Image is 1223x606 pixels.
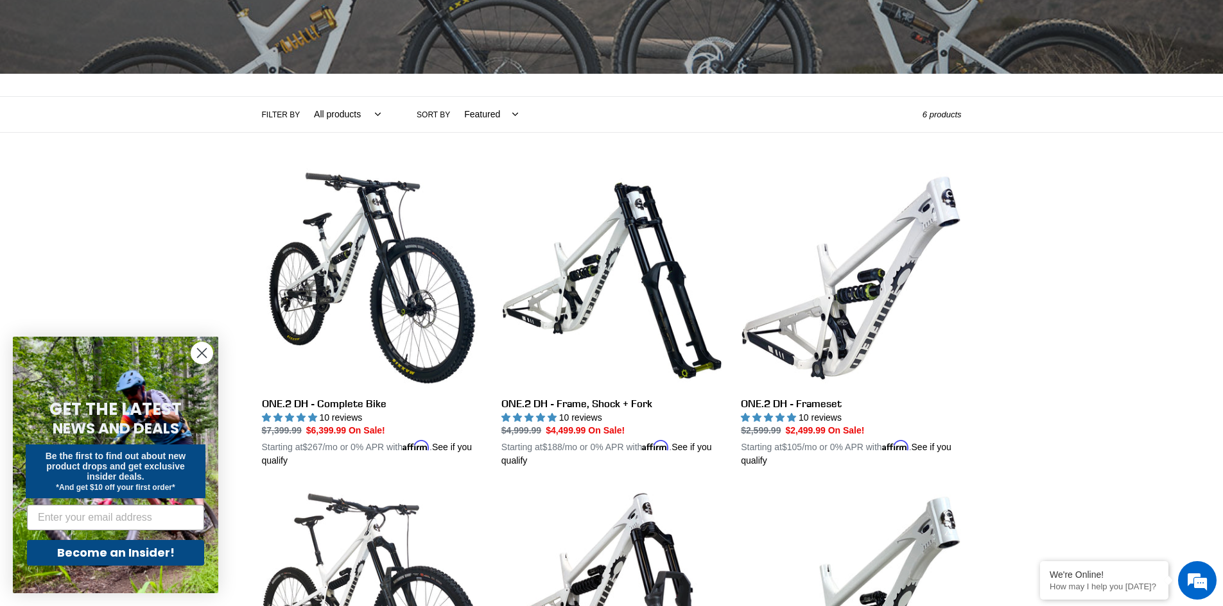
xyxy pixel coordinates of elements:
[191,342,213,364] button: Close dialog
[417,109,450,121] label: Sort by
[56,483,175,492] span: *And get $10 off your first order*
[49,398,182,421] span: GET THE LATEST
[923,110,962,119] span: 6 products
[27,505,204,530] input: Enter your email address
[46,451,186,482] span: Be the first to find out about new product drops and get exclusive insider deals.
[27,540,204,566] button: Become an Insider!
[262,109,300,121] label: Filter by
[53,418,179,439] span: NEWS AND DEALS
[1050,569,1159,580] div: We're Online!
[1050,582,1159,591] p: How may I help you today?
